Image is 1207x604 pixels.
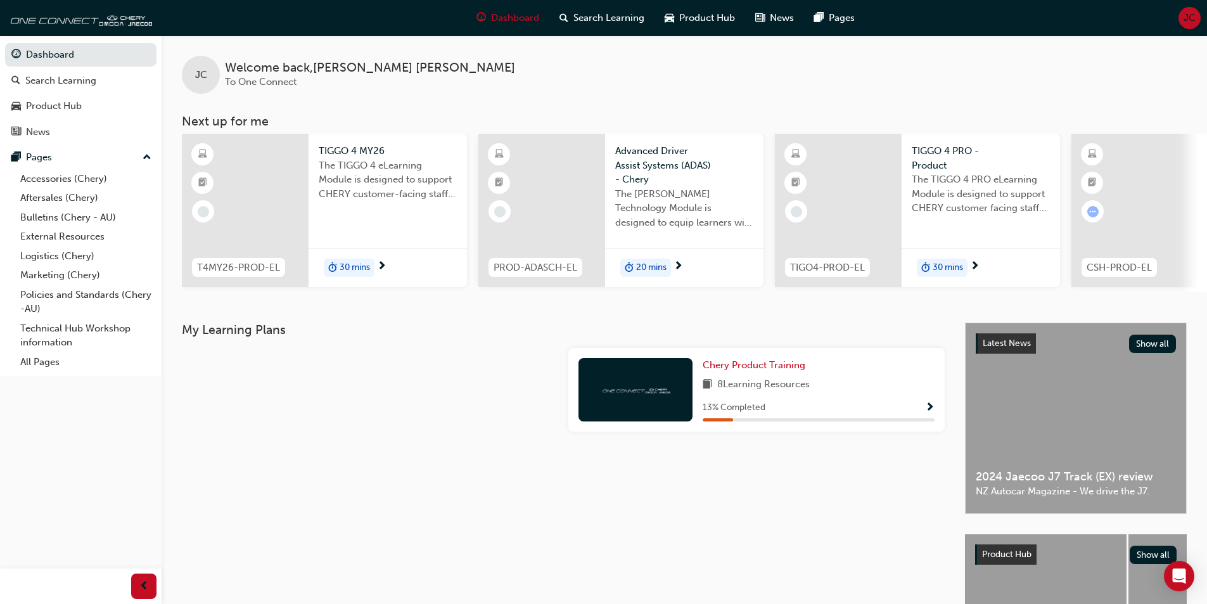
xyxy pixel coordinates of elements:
[925,400,935,416] button: Show Progress
[11,152,21,164] span: pages-icon
[703,377,712,393] span: book-icon
[1088,175,1097,191] span: booktick-icon
[703,401,765,415] span: 13 % Completed
[615,144,753,187] span: Advanced Driver Assist Systems (ADAS) - Chery
[15,188,156,208] a: Aftersales (Chery)
[5,43,156,67] a: Dashboard
[340,260,370,275] span: 30 mins
[15,352,156,372] a: All Pages
[5,146,156,169] button: Pages
[377,261,386,273] span: next-icon
[755,10,765,26] span: news-icon
[11,127,21,138] span: news-icon
[195,68,207,82] span: JC
[162,114,1207,129] h3: Next up for me
[549,5,655,31] a: search-iconSearch Learning
[790,260,865,275] span: TIGO4-PROD-EL
[198,175,207,191] span: booktick-icon
[15,169,156,189] a: Accessories (Chery)
[912,172,1050,215] span: The TIGGO 4 PRO eLearning Module is designed to support CHERY customer facing staff with the prod...
[933,260,963,275] span: 30 mins
[791,175,800,191] span: booktick-icon
[1088,146,1097,163] span: learningResourceType_ELEARNING-icon
[197,260,280,275] span: T4MY26-PROD-EL
[319,144,457,158] span: TIGGO 4 MY26
[976,333,1176,354] a: Latest NewsShow all
[15,247,156,266] a: Logistics (Chery)
[26,125,50,139] div: News
[791,146,800,163] span: learningResourceType_ELEARNING-icon
[775,134,1060,287] a: TIGO4-PROD-ELTIGGO 4 PRO - ProductThe TIGGO 4 PRO eLearning Module is designed to support CHERY c...
[5,41,156,146] button: DashboardSearch LearningProduct HubNews
[225,76,297,87] span: To One Connect
[15,208,156,228] a: Bulletins (Chery - AU)
[770,11,794,25] span: News
[674,261,683,273] span: next-icon
[494,260,577,275] span: PROD-ADASCH-EL
[573,11,644,25] span: Search Learning
[703,359,805,371] span: Chery Product Training
[5,120,156,144] a: News
[328,260,337,276] span: duration-icon
[1178,7,1201,29] button: JC
[15,266,156,285] a: Marketing (Chery)
[182,134,467,287] a: T4MY26-PROD-ELTIGGO 4 MY26The TIGGO 4 eLearning Module is designed to support CHERY customer-faci...
[791,206,802,217] span: learningRecordVerb_NONE-icon
[665,10,674,26] span: car-icon
[26,150,52,165] div: Pages
[559,10,568,26] span: search-icon
[491,11,539,25] span: Dashboard
[15,227,156,247] a: External Resources
[976,484,1176,499] span: NZ Autocar Magazine - We drive the J7.
[5,94,156,118] a: Product Hub
[198,146,207,163] span: learningResourceType_ELEARNING-icon
[466,5,549,31] a: guage-iconDashboard
[804,5,865,31] a: pages-iconPages
[655,5,745,31] a: car-iconProduct Hub
[25,74,96,88] div: Search Learning
[703,358,810,373] a: Chery Product Training
[11,75,20,87] span: search-icon
[11,49,21,61] span: guage-icon
[494,206,506,217] span: learningRecordVerb_NONE-icon
[143,150,151,166] span: up-icon
[601,383,670,395] img: oneconnect
[5,69,156,93] a: Search Learning
[814,10,824,26] span: pages-icon
[1184,11,1196,25] span: JC
[976,470,1176,484] span: 2024 Jaecoo J7 Track (EX) review
[921,260,930,276] span: duration-icon
[625,260,634,276] span: duration-icon
[225,61,515,75] span: Welcome back , [PERSON_NAME] [PERSON_NAME]
[319,158,457,202] span: The TIGGO 4 eLearning Module is designed to support CHERY customer-facing staff with the product ...
[1087,206,1099,217] span: learningRecordVerb_ATTEMPT-icon
[615,187,753,230] span: The [PERSON_NAME] Technology Module is designed to equip learners with essential knowledge about ...
[11,101,21,112] span: car-icon
[925,402,935,414] span: Show Progress
[15,285,156,319] a: Policies and Standards (Chery -AU)
[15,319,156,352] a: Technical Hub Workshop information
[679,11,735,25] span: Product Hub
[139,579,149,594] span: prev-icon
[829,11,855,25] span: Pages
[1087,260,1152,275] span: CSH-PROD-EL
[636,260,667,275] span: 20 mins
[1164,561,1194,591] div: Open Intercom Messenger
[1129,335,1177,353] button: Show all
[1130,546,1177,564] button: Show all
[495,175,504,191] span: booktick-icon
[6,5,152,30] img: oneconnect
[26,99,82,113] div: Product Hub
[495,146,504,163] span: learningResourceType_ELEARNING-icon
[983,338,1031,349] span: Latest News
[745,5,804,31] a: news-iconNews
[970,261,980,273] span: next-icon
[912,144,1050,172] span: TIGGO 4 PRO - Product
[717,377,810,393] span: 8 Learning Resources
[198,206,209,217] span: learningRecordVerb_NONE-icon
[975,544,1177,565] a: Product HubShow all
[965,323,1187,514] a: Latest NewsShow all2024 Jaecoo J7 Track (EX) reviewNZ Autocar Magazine - We drive the J7.
[476,10,486,26] span: guage-icon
